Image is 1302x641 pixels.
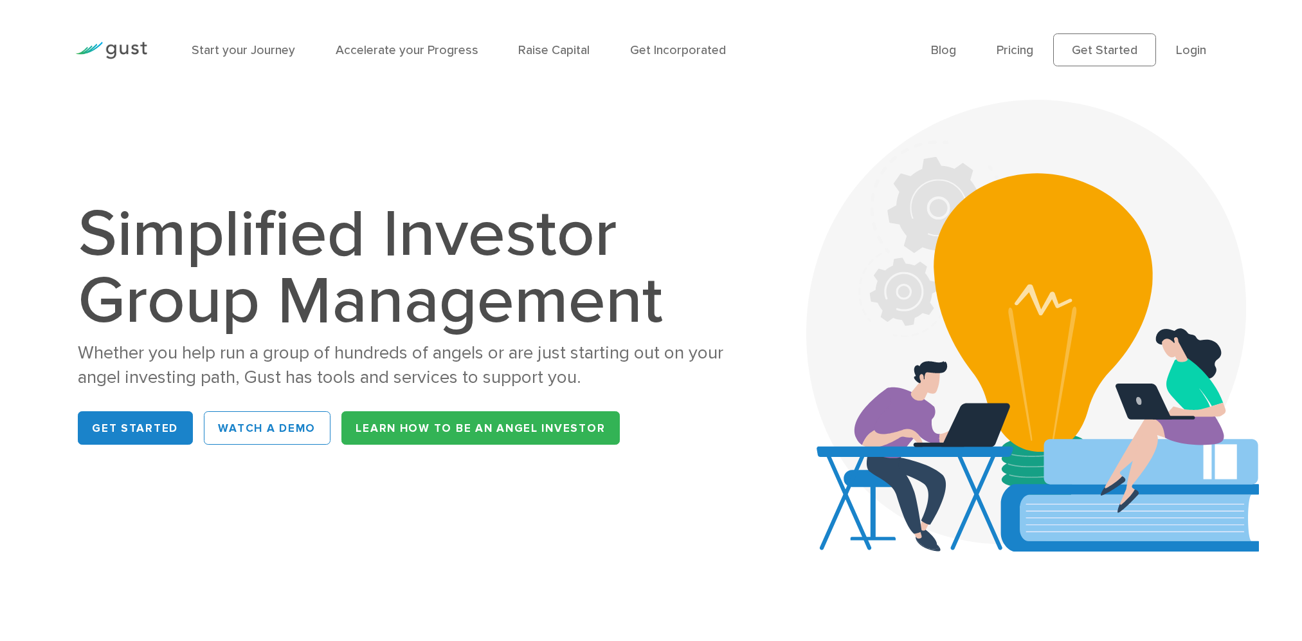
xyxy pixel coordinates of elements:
[806,100,1259,552] img: Aca 2023 Hero Bg
[341,411,620,445] a: Learn How to be an Angel Investor
[204,411,330,445] a: WATCH A DEMO
[1176,42,1206,57] a: Login
[78,201,738,334] h1: Simplified Investor Group Management
[931,42,956,57] a: Blog
[518,42,590,57] a: Raise Capital
[78,341,738,389] div: Whether you help run a group of hundreds of angels or are just starting out on your angel investi...
[997,42,1033,57] a: Pricing
[336,42,478,57] a: Accelerate your Progress
[630,42,726,57] a: Get Incorporated
[1053,33,1156,67] a: Get Started
[75,42,147,59] img: Gust Logo
[78,411,193,445] a: Get Started
[192,42,295,57] a: Start your Journey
